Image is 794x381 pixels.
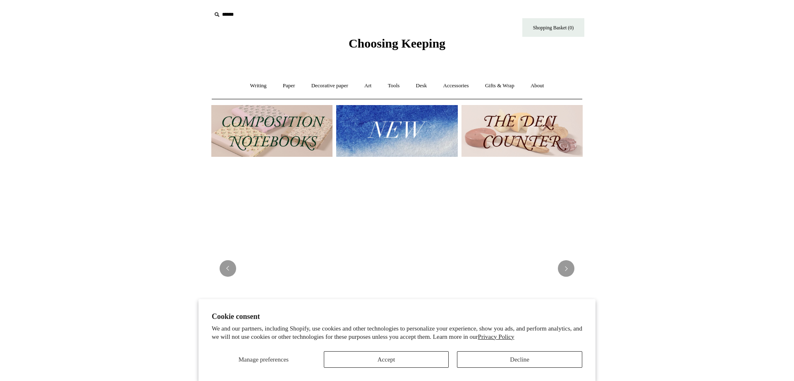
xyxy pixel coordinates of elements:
[275,75,303,97] a: Paper
[211,165,583,372] img: USA PSA .jpg__PID:33428022-6587-48b7-8b57-d7eefc91f15a
[349,43,445,49] a: Choosing Keeping
[324,351,449,368] button: Accept
[243,75,274,97] a: Writing
[304,75,356,97] a: Decorative paper
[462,105,583,157] img: The Deli Counter
[478,333,514,340] a: Privacy Policy
[349,36,445,50] span: Choosing Keeping
[409,75,435,97] a: Desk
[558,260,574,277] button: Next
[523,75,552,97] a: About
[212,325,582,341] p: We and our partners, including Shopify, use cookies and other technologies to personalize your ex...
[212,351,316,368] button: Manage preferences
[478,75,522,97] a: Gifts & Wrap
[457,351,582,368] button: Decline
[220,260,236,277] button: Previous
[380,75,407,97] a: Tools
[212,312,582,321] h2: Cookie consent
[436,75,476,97] a: Accessories
[522,18,584,37] a: Shopping Basket (0)
[357,75,379,97] a: Art
[336,105,457,157] img: New.jpg__PID:f73bdf93-380a-4a35-bcfe-7823039498e1
[211,105,332,157] img: 202302 Composition ledgers.jpg__PID:69722ee6-fa44-49dd-a067-31375e5d54ec
[239,356,289,363] span: Manage preferences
